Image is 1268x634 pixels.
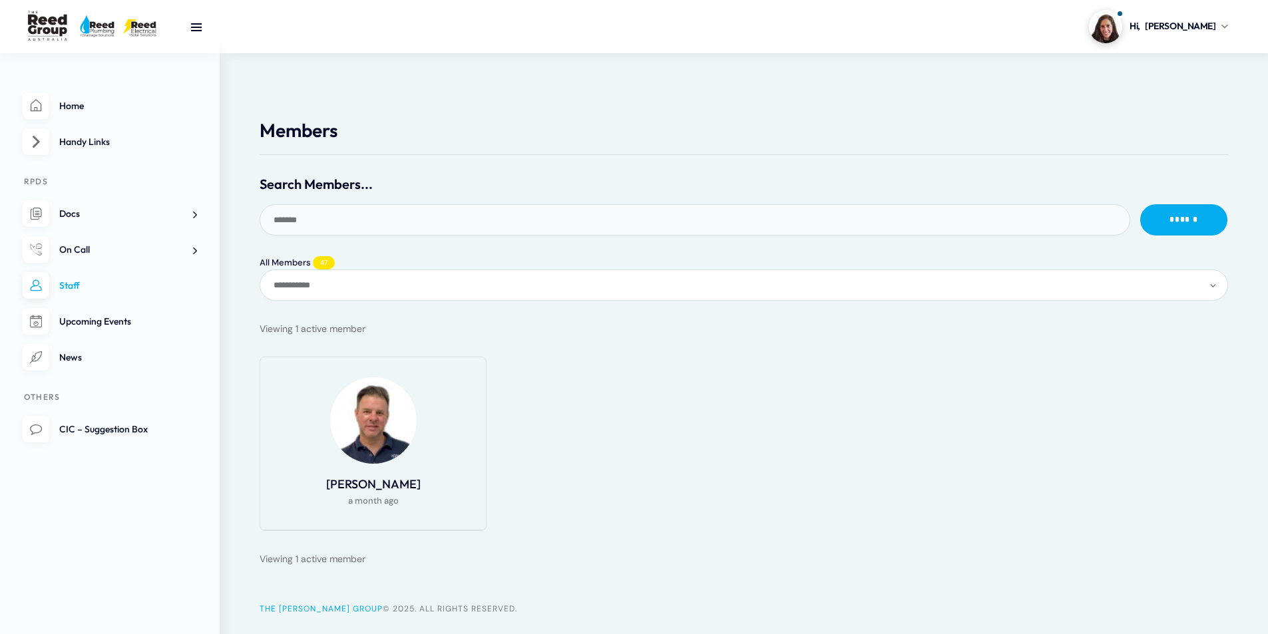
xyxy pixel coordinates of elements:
[260,603,383,614] a: The [PERSON_NAME] Group
[260,256,335,270] a: All Members47
[260,551,365,567] div: Viewing 1 active member
[326,476,421,492] a: [PERSON_NAME]
[1145,19,1216,33] span: [PERSON_NAME]
[330,377,417,464] img: Profile Photo
[260,255,1228,270] div: Members directory main navigation
[260,321,365,337] div: Viewing 1 active member
[260,601,1228,617] div: © 2025. All Rights Reserved.
[260,120,1228,141] h1: Members
[260,269,1228,301] div: Members directory secondary navigation
[313,256,335,269] span: 47
[348,493,399,509] span: a month ago
[1130,19,1140,33] span: Hi,
[1089,10,1122,43] img: Profile picture of Anna
[1089,10,1228,43] a: Profile picture of AnnaHi,[PERSON_NAME]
